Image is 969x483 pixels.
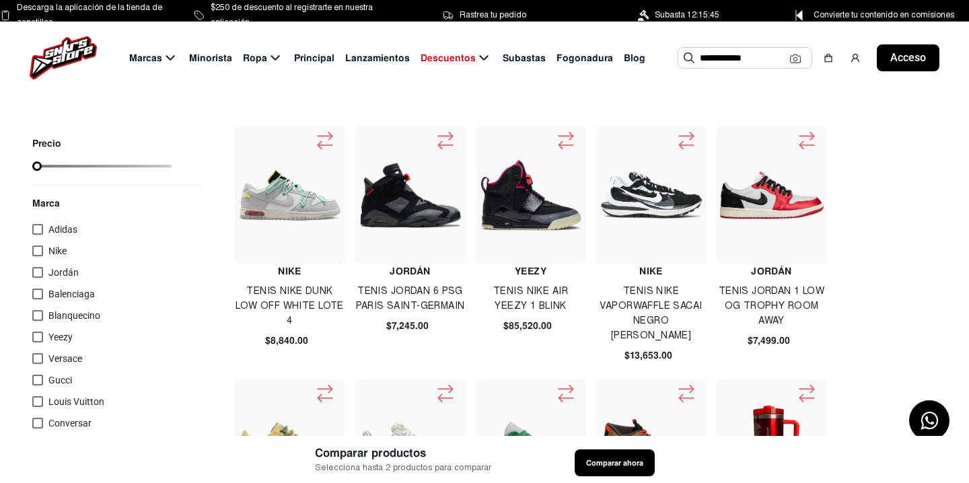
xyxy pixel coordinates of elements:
[600,419,703,477] img: Tenis Jordan 14 Winterized Archaeo Brown
[17,3,162,27] font: Descarga la aplicación de la tienda de zapatillas
[129,52,162,64] font: Marcas
[503,52,546,64] font: Subastas
[479,422,583,475] img: Tenis Air Jordan 1 Low Lucky Verde Aquatone
[639,265,663,277] font: Nike
[48,267,79,278] font: Jordán
[32,197,60,209] font: Marca
[32,137,61,149] font: Precio
[515,265,546,277] font: Yeezy
[575,449,655,476] button: Comparar ahora
[600,143,703,247] img: Tenis Nike Vaporwaffle Sacai Negro Blanco
[243,52,267,64] font: Ropa
[751,265,792,277] font: Jordán
[48,310,100,321] font: Blanquecino
[719,285,825,326] font: TENIS JORDAN 1 LOW OG TROPHY ROOM AWAY
[890,51,926,64] font: Acceso
[814,10,954,20] font: Convierte tu contenido en comisiones
[30,36,97,79] img: logo
[790,53,801,64] img: Cámara
[503,320,552,332] font: $85,520.00
[655,10,719,20] font: Subasta 12:15:45
[421,52,476,64] font: Descuentos
[493,285,568,311] font: Tenis Nike Air Yeezy 1 Blink
[624,52,645,64] font: Blog
[684,52,694,63] img: Buscar
[238,422,342,474] img: Tenis Nike Air Max 1 Travis Scott Cactus Jack Saturn Gold
[479,143,583,247] img: Tenis Nike Air Yeezy 1 Blink
[345,52,410,64] font: Lanzamientos
[48,375,72,385] font: Gucci
[315,462,491,473] font: Selecciona hasta 2 productos para comparar
[48,332,73,342] font: Yeezy
[557,52,613,64] font: Fogonadura
[359,162,462,229] img: Tenis Jordan 6 Psg Paris Saint-germain
[294,52,334,64] font: Principal
[624,349,672,361] font: $13,653.00
[720,143,824,247] img: TENIS JORDAN 1 LOW OG TROPHY ROOM AWAY
[189,52,232,64] font: Minorista
[48,246,67,256] font: Nike
[48,353,82,364] font: Versace
[386,320,429,332] font: $7,245.00
[600,285,702,341] font: Tenis Nike Vaporwaffle Sacai Negro [PERSON_NAME]
[850,52,861,63] img: usuario
[48,396,104,407] font: Louis Vuitton
[315,446,426,460] font: Comparar productos
[211,3,373,27] font: $250 de descuento al registrarte en nuestra aplicación
[748,334,790,346] font: $7,499.00
[278,265,301,277] font: Nike
[390,265,431,277] font: Jordán
[460,10,526,20] font: Rastrea tu pedido
[265,334,308,346] font: $8,840.00
[48,224,77,235] font: Adidas
[356,285,465,311] font: Tenis Jordan 6 Psg Paris Saint-germain
[823,52,834,63] img: compras
[48,289,95,299] font: Balenciaga
[238,170,342,221] img: Tenis Nike Dunk Low Off White Lote 4
[586,458,643,468] font: Comparar ahora
[359,420,462,477] img: Tenis Nike Air Force 1 Low Icon Clash Blanco Metalizado Dorado
[48,418,92,429] font: Conversar
[791,10,808,21] img: Icono de punto de control
[236,285,344,326] font: Tenis Nike Dunk Low Off White Lote 4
